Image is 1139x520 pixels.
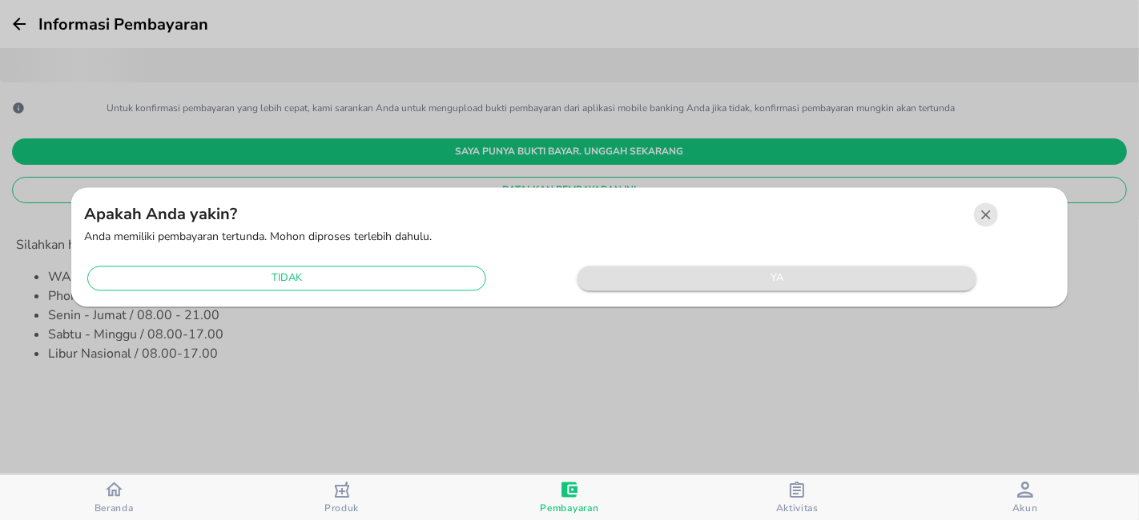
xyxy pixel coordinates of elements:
[324,502,359,514] span: Produk
[227,475,455,520] button: Produk
[683,475,911,520] button: Aktivitas
[541,502,599,514] span: Pembayaran
[87,266,486,291] button: tidak
[586,270,968,288] span: ya
[578,266,976,291] button: ya
[95,502,134,514] span: Beranda
[776,502,819,514] span: Aktivitas
[1012,502,1038,514] span: Akun
[84,229,1055,246] p: Anda memiliki pembayaran tertunda. Mohon diproses terlebih dahulu.
[912,475,1139,520] button: Akun
[95,270,478,288] span: tidak
[84,201,974,229] h5: Apakah Anda yakin?
[456,475,683,520] button: Pembayaran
